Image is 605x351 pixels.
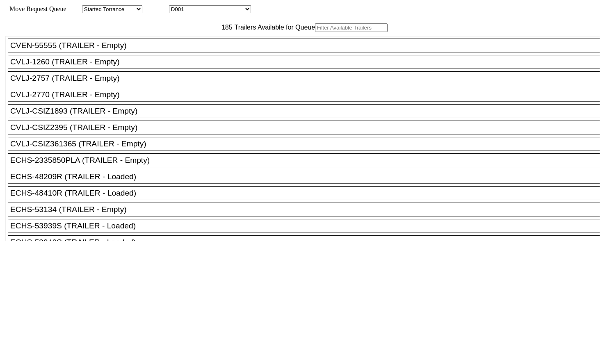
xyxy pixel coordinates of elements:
span: Area [68,5,80,12]
span: Move Request Queue [5,5,66,12]
div: CVLJ-CSIZ361365 (TRAILER - Empty) [10,139,605,148]
div: ECHS-48209R (TRAILER - Loaded) [10,172,605,181]
div: CVEN-55555 (TRAILER - Empty) [10,41,605,50]
div: ECHS-53940S (TRAILER - Loaded) [10,238,605,247]
div: ECHS-53134 (TRAILER - Empty) [10,205,605,214]
div: CVLJ-2770 (TRAILER - Empty) [10,90,605,99]
div: ECHS-53939S (TRAILER - Loaded) [10,221,605,230]
span: Trailers Available for Queue [233,24,315,31]
span: Location [144,5,167,12]
div: CVLJ-1260 (TRAILER - Empty) [10,57,605,66]
input: Filter Available Trailers [315,23,388,32]
div: CVLJ-CSIZ1893 (TRAILER - Empty) [10,107,605,116]
div: CVLJ-CSIZ2395 (TRAILER - Empty) [10,123,605,132]
div: ECHS-2335850PLA (TRAILER - Empty) [10,156,605,165]
div: CVLJ-2757 (TRAILER - Empty) [10,74,605,83]
div: ECHS-48410R (TRAILER - Loaded) [10,189,605,198]
span: 185 [217,24,233,31]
